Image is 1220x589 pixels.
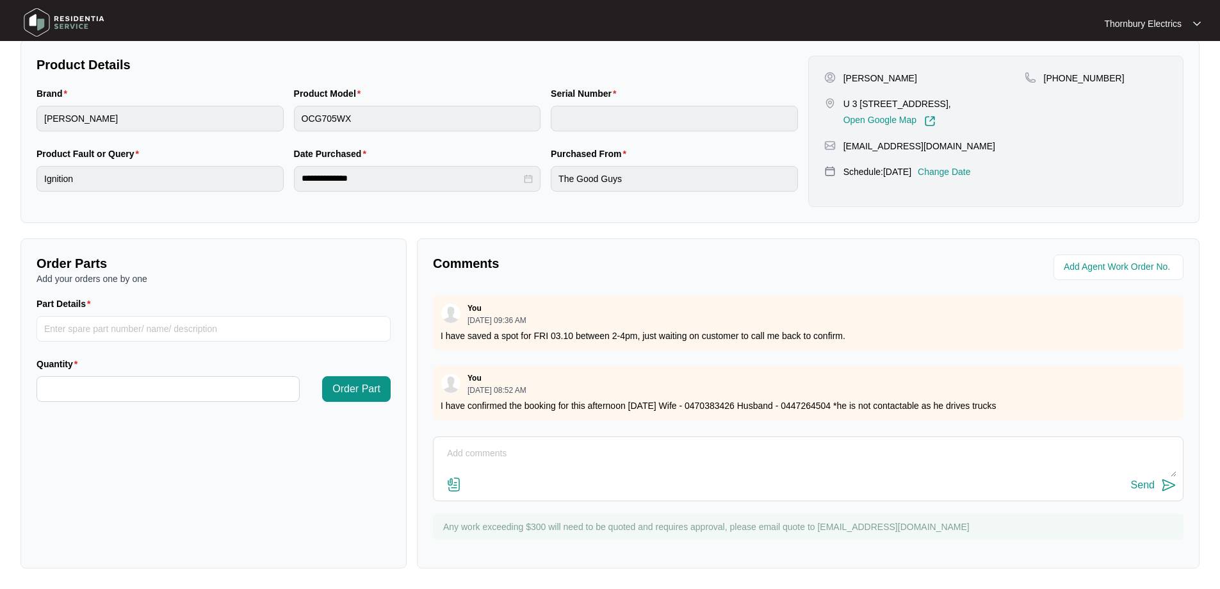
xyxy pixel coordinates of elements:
p: Comments [433,254,799,272]
p: Change Date [918,165,971,178]
p: Thornbury Electrics [1104,17,1182,30]
img: file-attachment-doc.svg [446,477,462,492]
img: residentia service logo [19,3,109,42]
input: Product Model [294,106,541,131]
p: Add your orders one by one [37,272,391,285]
input: Date Purchased [302,172,522,185]
input: Brand [37,106,284,131]
p: Schedule: [DATE] [843,165,911,178]
input: Serial Number [551,106,798,131]
p: U 3 [STREET_ADDRESS], [843,97,951,110]
img: map-pin [824,97,836,109]
p: You [468,303,482,313]
label: Date Purchased [294,147,371,160]
button: Send [1131,477,1176,494]
input: Purchased From [551,166,798,192]
label: Part Details [37,297,96,310]
img: send-icon.svg [1161,477,1176,493]
img: dropdown arrow [1193,21,1201,27]
p: [EMAIL_ADDRESS][DOMAIN_NAME] [843,140,995,153]
img: map-pin [824,165,836,177]
input: Product Fault or Query [37,166,284,192]
input: Add Agent Work Order No. [1064,260,1176,275]
label: Serial Number [551,87,621,100]
p: I have confirmed the booking for this afternoon [DATE] Wife - 0470383426 Husband - 0447264504 *he... [441,399,1176,412]
img: user.svg [441,374,460,393]
p: Order Parts [37,254,391,272]
p: [DATE] 09:36 AM [468,317,526,324]
label: Product Fault or Query [37,147,144,160]
p: [PERSON_NAME] [843,72,917,85]
p: Product Details [37,56,798,74]
button: Order Part [322,376,391,402]
label: Purchased From [551,147,631,160]
a: Open Google Map [843,115,936,127]
input: Part Details [37,316,391,342]
img: map-pin [824,140,836,151]
p: You [468,373,482,383]
p: [PHONE_NUMBER] [1044,72,1125,85]
img: user-pin [824,72,836,83]
span: Order Part [332,381,380,397]
input: Quantity [37,377,299,401]
img: user.svg [441,304,460,323]
img: map-pin [1025,72,1036,83]
div: Send [1131,479,1155,491]
label: Brand [37,87,72,100]
label: Quantity [37,358,83,370]
p: I have saved a spot for FRI 03.10 between 2-4pm, just waiting on customer to call me back to conf... [441,329,1176,342]
p: Any work exceeding $300 will need to be quoted and requires approval, please email quote to [EMAI... [443,520,1177,533]
label: Product Model [294,87,366,100]
img: Link-External [924,115,936,127]
p: [DATE] 08:52 AM [468,386,526,394]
